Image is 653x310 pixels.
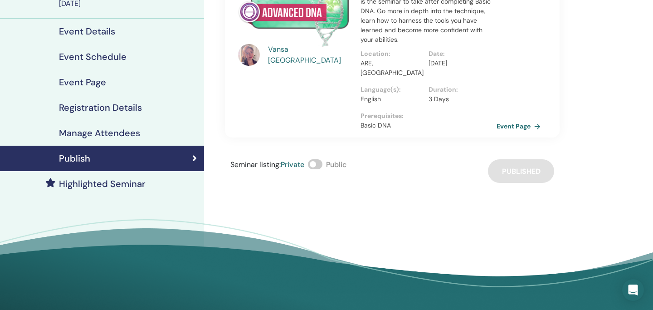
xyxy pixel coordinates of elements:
[281,160,304,169] span: Private
[361,59,423,78] p: ARE, [GEOGRAPHIC_DATA]
[230,160,281,169] span: Seminar listing :
[361,85,423,94] p: Language(s) :
[59,128,140,138] h4: Manage Attendees
[497,119,544,133] a: Event Page
[429,59,491,68] p: [DATE]
[429,49,491,59] p: Date :
[59,102,142,113] h4: Registration Details
[429,94,491,104] p: 3 Days
[429,85,491,94] p: Duration :
[268,44,352,66] a: Vansa [GEOGRAPHIC_DATA]
[238,44,260,66] img: default.jpg
[59,178,146,189] h4: Highlighted Seminar
[361,49,423,59] p: Location :
[361,121,497,130] p: Basic DNA
[361,94,423,104] p: English
[59,77,106,88] h4: Event Page
[326,160,346,169] span: Public
[59,26,115,37] h4: Event Details
[59,153,90,164] h4: Publish
[361,111,497,121] p: Prerequisites :
[59,51,127,62] h4: Event Schedule
[622,279,644,301] div: Open Intercom Messenger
